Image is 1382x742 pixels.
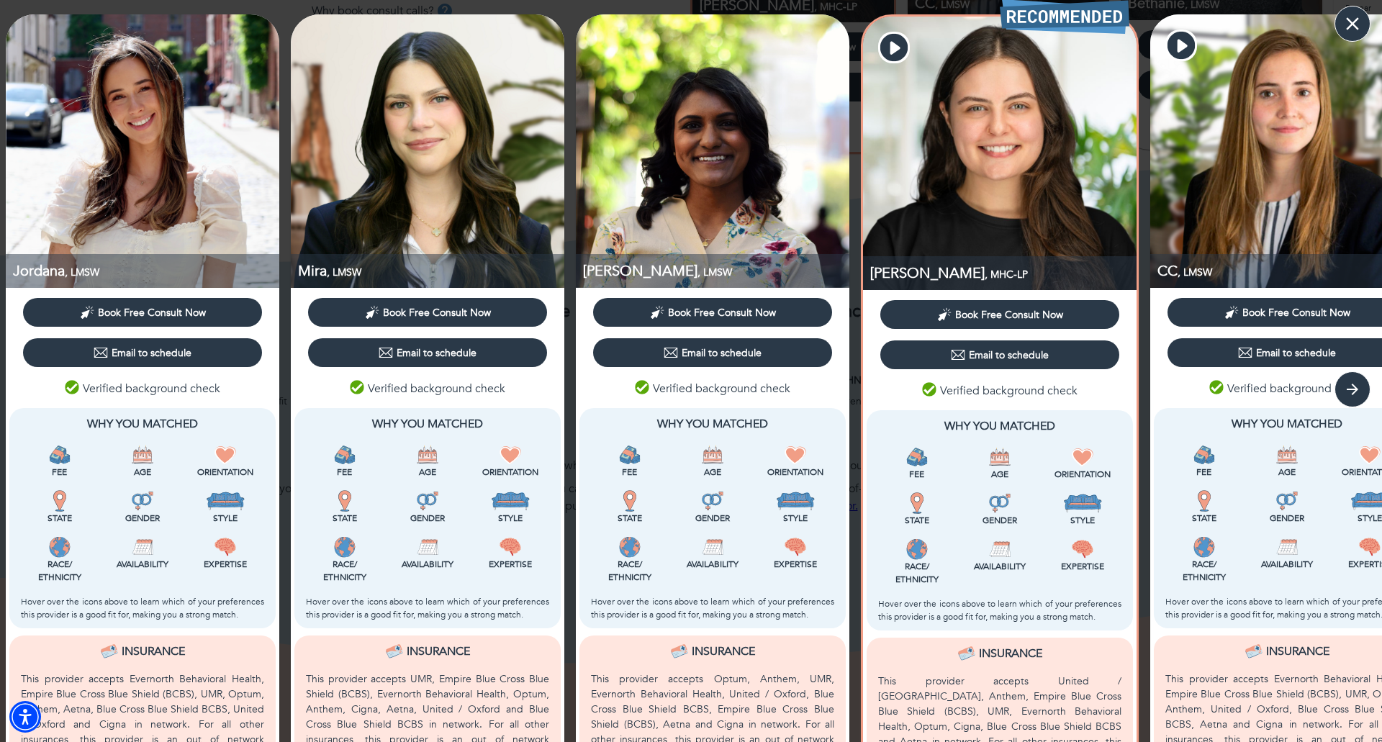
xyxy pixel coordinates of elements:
[65,266,99,279] span: , LMSW
[863,17,1137,290] img: Kathryn Miller profile
[1072,538,1093,560] img: Expertise
[417,490,438,512] img: Gender
[702,490,723,512] img: Gender
[21,558,98,584] p: Race/ Ethnicity
[291,14,564,288] img: Mira Fink profile
[878,560,955,586] p: Race/ Ethnicity
[132,536,153,558] img: Availability
[1165,512,1242,525] p: State
[674,466,751,479] p: Age
[989,446,1011,468] img: Age
[407,643,470,660] p: Insurance
[308,298,547,327] button: Book Free Consult Now
[668,306,776,320] span: Book Free Consult Now
[389,558,466,571] p: Availability
[1248,558,1325,571] p: Availability
[878,514,955,527] p: State
[104,558,181,571] p: Availability
[1238,345,1336,360] div: Email to schedule
[583,261,849,281] p: LMSW
[1248,512,1325,525] p: Gender
[619,444,641,466] img: Fee
[702,444,723,466] img: Age
[383,306,491,320] span: Book Free Consult Now
[955,308,1063,322] span: Book Free Consult Now
[757,466,834,479] p: Orientation
[187,512,264,525] p: Style
[1266,643,1329,660] p: Insurance
[327,266,361,279] span: , LMSW
[379,345,477,360] div: Email to schedule
[1276,444,1298,466] img: Age
[306,512,383,525] p: State
[500,536,521,558] img: Expertise
[674,512,751,525] p: Gender
[1165,558,1242,584] p: Race/ Ethnicity
[417,536,438,558] img: Availability
[389,466,466,479] p: Age
[880,300,1119,329] button: Book Free Consult Now
[187,558,264,571] p: Expertise
[776,490,816,512] img: Style
[472,512,549,525] p: Style
[785,536,806,558] img: Expertise
[1165,466,1242,479] p: Fee
[1209,380,1365,397] p: Verified background check
[1044,468,1121,481] p: Orientation
[619,536,641,558] img: Race/<br />Ethnicity
[132,444,153,466] img: Age
[757,558,834,571] p: Expertise
[21,512,98,525] p: State
[472,466,549,479] p: Orientation
[591,512,668,525] p: State
[961,560,1038,573] p: Availability
[132,490,153,512] img: Gender
[961,468,1038,481] p: Age
[308,338,547,367] button: Email to schedule
[1178,266,1212,279] span: , LMSW
[1248,466,1325,479] p: Age
[472,558,549,571] p: Expertise
[635,380,790,397] p: Verified background check
[49,444,71,466] img: Fee
[593,338,832,367] button: Email to schedule
[702,536,723,558] img: Availability
[187,466,264,479] p: Orientation
[878,492,955,527] div: This provider is licensed to work in your state.
[1072,446,1093,468] img: Orientation
[1044,560,1121,573] p: Expertise
[692,643,755,660] p: Insurance
[619,490,641,512] img: State
[6,14,279,288] img: Jordana Shenker profile
[878,468,955,481] p: Fee
[880,340,1119,369] button: Email to schedule
[591,490,668,525] div: This provider is licensed to work in your state.
[104,466,181,479] p: Age
[979,645,1042,662] p: Insurance
[21,415,264,433] p: Why You Matched
[1359,444,1381,466] img: Orientation
[23,298,262,327] button: Book Free Consult Now
[989,492,1011,514] img: Gender
[21,466,98,479] p: Fee
[1276,490,1298,512] img: Gender
[1193,536,1215,558] img: Race/<br />Ethnicity
[906,538,928,560] img: Race/<br />Ethnicity
[1193,444,1215,466] img: Fee
[214,536,236,558] img: Expertise
[21,490,98,525] div: This provider is licensed to work in your state.
[576,14,849,288] img: Irene Syriac profile
[306,415,549,433] p: Why You Matched
[1063,492,1103,514] img: Style
[1193,490,1215,512] img: State
[334,444,356,466] img: Fee
[591,466,668,479] p: Fee
[591,415,834,433] p: Why You Matched
[491,490,530,512] img: Style
[906,446,928,468] img: Fee
[1165,490,1242,525] div: This provider is licensed to work in your state.
[334,536,356,558] img: Race/<br />Ethnicity
[9,701,41,733] div: Accessibility Menu
[350,380,505,397] p: Verified background check
[13,261,279,281] p: LMSW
